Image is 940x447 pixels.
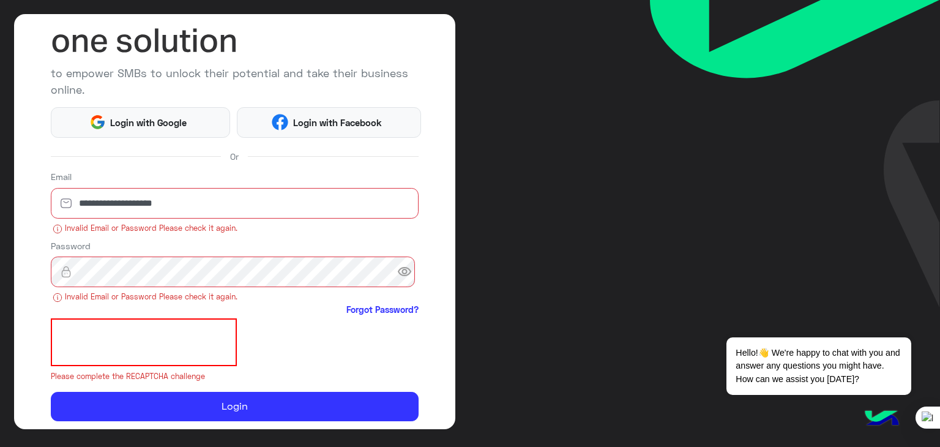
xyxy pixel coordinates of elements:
small: Invalid Email or Password Please check it again. [51,291,419,303]
span: Or [230,150,239,163]
img: email [51,197,81,209]
img: hulul-logo.png [860,398,903,441]
label: Password [51,239,91,252]
a: Forgot Password? [346,303,419,316]
img: error [53,224,62,234]
img: lock [51,266,81,278]
button: Login [51,392,419,421]
iframe: reCAPTCHA [51,318,237,366]
small: Invalid Email or Password Please check it again. [51,223,419,235]
span: Login with Google [106,116,192,130]
span: Login with Facebook [288,116,386,130]
img: Google [89,114,106,130]
img: Facebook [272,114,288,130]
p: to empower SMBs to unlock their potential and take their business online. [51,65,419,98]
button: Login with Google [51,107,230,138]
span: visibility [397,261,419,283]
img: error [53,293,62,302]
button: Login with Facebook [237,107,421,138]
small: Please complete the RECAPTCHA challenge [51,371,419,383]
label: Email [51,170,72,183]
span: Hello!👋 We're happy to chat with you and answer any questions you might have. How can we assist y... [726,337,911,395]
